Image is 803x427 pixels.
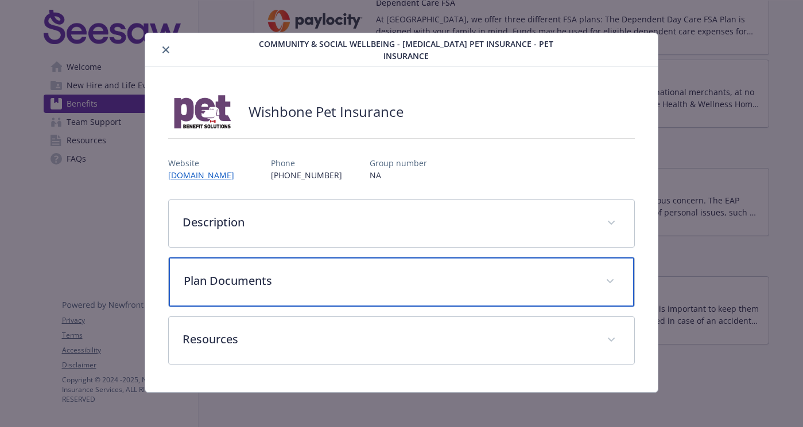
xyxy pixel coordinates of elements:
p: Website [168,157,243,169]
div: Plan Documents [169,257,634,307]
div: Resources [169,317,634,364]
div: details for plan Community & Social Wellbeing - Wishbone Pet Insurance - Pet Insurance [80,33,723,393]
button: close [159,43,173,57]
img: Pet Benefit Solutions [168,95,237,129]
p: NA [370,169,427,181]
p: Description [183,214,593,231]
h2: Wishbone Pet Insurance [249,102,404,122]
p: Group number [370,157,427,169]
p: [PHONE_NUMBER] [271,169,342,181]
p: Resources [183,331,593,348]
span: Community & Social Wellbeing - [MEDICAL_DATA] Pet Insurance - Pet Insurance [255,38,557,62]
p: Phone [271,157,342,169]
p: Plan Documents [184,272,592,289]
div: Description [169,200,634,247]
a: [DOMAIN_NAME] [168,170,243,181]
